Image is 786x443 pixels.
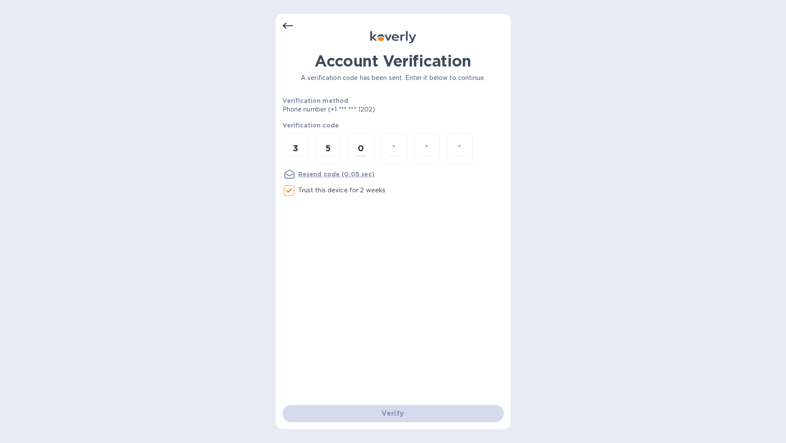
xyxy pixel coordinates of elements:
b: Verification method [283,97,349,104]
p: Trust this device for 2 weeks [298,186,386,195]
p: Phone number (+1 *** *** 1202) [283,105,442,114]
h1: Account Verification [283,52,504,70]
p: A verification code has been sent. Enter it below to continue. [283,73,504,83]
u: Resend code (0:05 sec) [298,171,375,178]
p: Verification code [283,121,504,130]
